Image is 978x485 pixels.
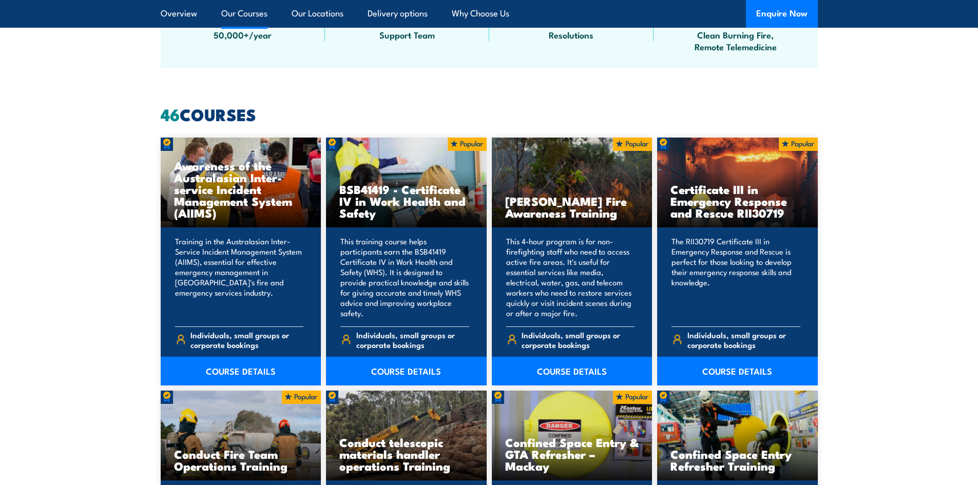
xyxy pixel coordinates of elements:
span: Individuals, small groups or corporate bookings [190,330,303,350]
h3: [PERSON_NAME] Fire Awareness Training [505,195,639,219]
span: Individuals, small groups or corporate bookings [522,330,635,350]
h3: Certificate III in Emergency Response and Rescue RII30719 [670,183,804,219]
h3: Awareness of the Australasian Inter-service Incident Management System (AIIMS) [174,160,308,219]
h2: COURSES [161,107,818,121]
a: COURSE DETAILS [326,357,487,385]
span: Specialist Training Facilities with 150+ Support Team [361,5,453,41]
p: The RII30719 Certificate III in Emergency Response and Rescue is perfect for those looking to dev... [672,236,800,318]
span: Individuals, small groups or corporate bookings [356,330,469,350]
p: Training in the Australasian Inter-Service Incident Management System (AIIMS), essential for effe... [175,236,304,318]
a: COURSE DETAILS [492,357,653,385]
p: This 4-hour program is for non-firefighting staff who need to access active fire areas. It's usef... [506,236,635,318]
h3: Confined Space Entry & GTA Refresher – Mackay [505,436,639,472]
a: COURSE DETAILS [657,357,818,385]
span: Fast Response, Fast Decisions, Fast Resolutions [525,5,618,41]
span: Technology, VR, Medisim Simulations, Clean Burning Fire, Remote Telemedicine [689,5,782,53]
h3: Conduct telescopic materials handler operations Training [339,436,473,472]
h3: BSB41419 - Certificate IV in Work Health and Safety [339,183,473,219]
a: COURSE DETAILS [161,357,321,385]
h3: Confined Space Entry Refresher Training [670,448,804,472]
span: Australia Wide Training 50,000+/year [197,5,289,41]
p: This training course helps participants earn the BSB41419 Certificate IV in Work Health and Safet... [340,236,469,318]
strong: 46 [161,101,180,127]
span: Individuals, small groups or corporate bookings [687,330,800,350]
h3: Conduct Fire Team Operations Training [174,448,308,472]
